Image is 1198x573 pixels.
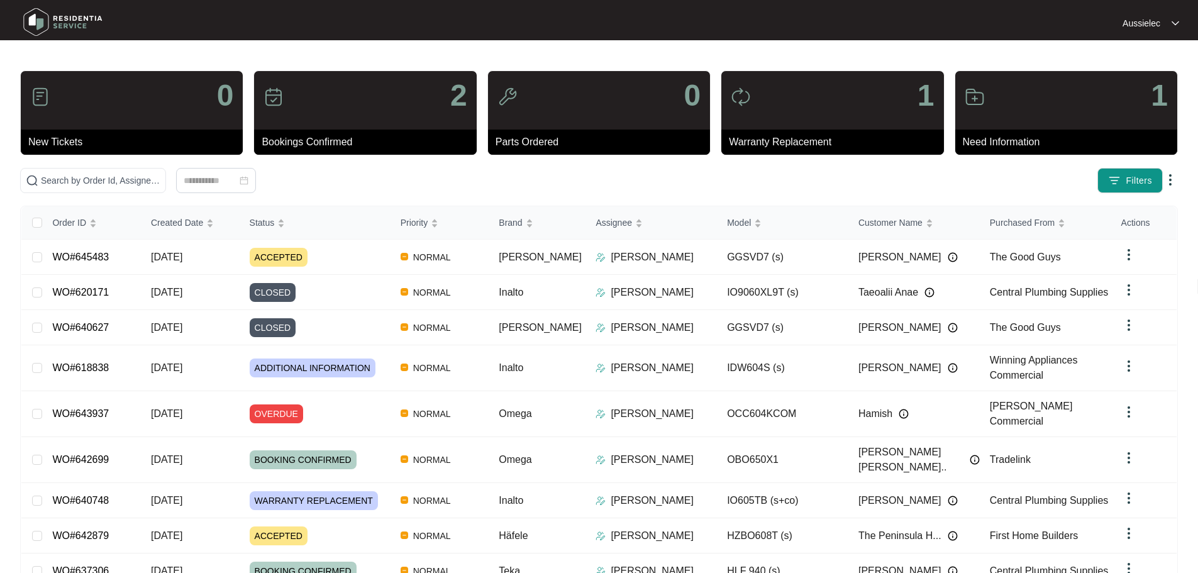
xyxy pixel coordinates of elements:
[141,206,240,240] th: Created Date
[1126,174,1152,187] span: Filters
[990,454,1031,465] span: Tradelink
[52,362,109,373] a: WO#618838
[151,287,182,298] span: [DATE]
[858,250,941,265] span: [PERSON_NAME]
[858,528,941,543] span: The Peninsula H...
[401,364,408,371] img: Vercel Logo
[990,287,1109,298] span: Central Plumbing Supplies
[1121,526,1136,541] img: dropdown arrow
[489,206,585,240] th: Brand
[948,531,958,541] img: Info icon
[948,496,958,506] img: Info icon
[52,495,109,506] a: WO#640748
[52,530,109,541] a: WO#642879
[717,275,848,310] td: IO9060XL9T (s)
[250,526,308,545] span: ACCEPTED
[52,322,109,333] a: WO#640627
[899,409,909,419] img: Info icon
[52,287,109,298] a: WO#620171
[948,323,958,333] img: Info icon
[250,450,357,469] span: BOOKING CONFIRMED
[42,206,141,240] th: Order ID
[717,391,848,437] td: OCC604KCOM
[990,401,1073,426] span: [PERSON_NAME] Commercial
[151,216,203,230] span: Created Date
[499,530,528,541] span: Häfele
[611,250,694,265] p: [PERSON_NAME]
[717,345,848,391] td: IDW604S (s)
[970,455,980,465] img: Info icon
[497,87,518,107] img: icon
[924,287,935,298] img: Info icon
[990,322,1061,333] span: The Good Guys
[717,483,848,518] td: IO605TB (s+co)
[401,253,408,260] img: Vercel Logo
[52,216,86,230] span: Order ID
[1172,20,1179,26] img: dropdown arrow
[980,206,1111,240] th: Purchased From
[729,135,943,150] p: Warranty Replacement
[1123,17,1160,30] p: Aussielec
[499,454,531,465] span: Omega
[858,360,941,376] span: [PERSON_NAME]
[499,322,582,333] span: [PERSON_NAME]
[1121,491,1136,506] img: dropdown arrow
[858,216,923,230] span: Customer Name
[1151,81,1168,111] p: 1
[401,323,408,331] img: Vercel Logo
[1121,450,1136,465] img: dropdown arrow
[596,216,632,230] span: Assignee
[28,135,243,150] p: New Tickets
[1097,168,1163,193] button: filter iconFilters
[611,406,694,421] p: [PERSON_NAME]
[596,496,606,506] img: Assigner Icon
[408,406,456,421] span: NORMAL
[408,360,456,376] span: NORMAL
[52,454,109,465] a: WO#642699
[250,491,378,510] span: WARRANTY REPLACEMENT
[1121,404,1136,420] img: dropdown arrow
[151,408,182,419] span: [DATE]
[151,530,182,541] span: [DATE]
[151,322,182,333] span: [DATE]
[250,404,303,423] span: OVERDUE
[250,216,275,230] span: Status
[611,285,694,300] p: [PERSON_NAME]
[499,408,531,419] span: Omega
[858,445,963,475] span: [PERSON_NAME] [PERSON_NAME]..
[727,216,751,230] span: Model
[262,135,476,150] p: Bookings Confirmed
[611,360,694,376] p: [PERSON_NAME]
[684,81,701,111] p: 0
[450,81,467,111] p: 2
[1121,359,1136,374] img: dropdown arrow
[717,206,848,240] th: Model
[918,81,935,111] p: 1
[717,437,848,483] td: OBO650X1
[611,493,694,508] p: [PERSON_NAME]
[499,362,523,373] span: Inalto
[963,135,1177,150] p: Need Information
[1163,172,1178,187] img: dropdown arrow
[151,362,182,373] span: [DATE]
[596,455,606,465] img: Assigner Icon
[30,87,50,107] img: icon
[391,206,489,240] th: Priority
[596,363,606,373] img: Assigner Icon
[990,530,1078,541] span: First Home Builders
[401,531,408,539] img: Vercel Logo
[1121,282,1136,298] img: dropdown arrow
[151,252,182,262] span: [DATE]
[52,408,109,419] a: WO#643937
[611,452,694,467] p: [PERSON_NAME]
[41,174,160,187] input: Search by Order Id, Assignee Name, Customer Name, Brand and Model
[858,406,892,421] span: Hamish
[596,531,606,541] img: Assigner Icon
[948,252,958,262] img: Info icon
[250,359,375,377] span: ADDITIONAL INFORMATION
[990,355,1078,381] span: Winning Appliances Commercial
[596,287,606,298] img: Assigner Icon
[250,248,308,267] span: ACCEPTED
[408,250,456,265] span: NORMAL
[499,252,582,262] span: [PERSON_NAME]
